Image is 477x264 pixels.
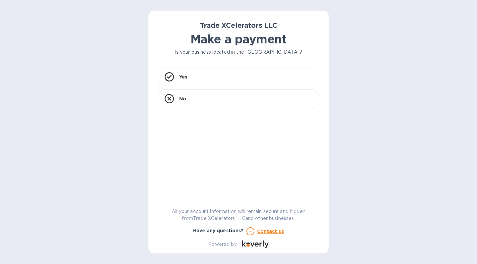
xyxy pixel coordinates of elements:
p: Yes [179,74,187,80]
p: No [179,95,186,102]
p: All your account information will remain secure and hidden from Trade XCelerators LLC and other b... [159,208,318,222]
h1: Make a payment [159,32,318,46]
u: Contact us [257,229,284,234]
p: Is your business located in the [GEOGRAPHIC_DATA]? [159,49,318,56]
b: Trade XCelerators LLC [200,21,277,29]
p: Powered by [208,241,237,248]
b: Have any questions? [193,228,244,233]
